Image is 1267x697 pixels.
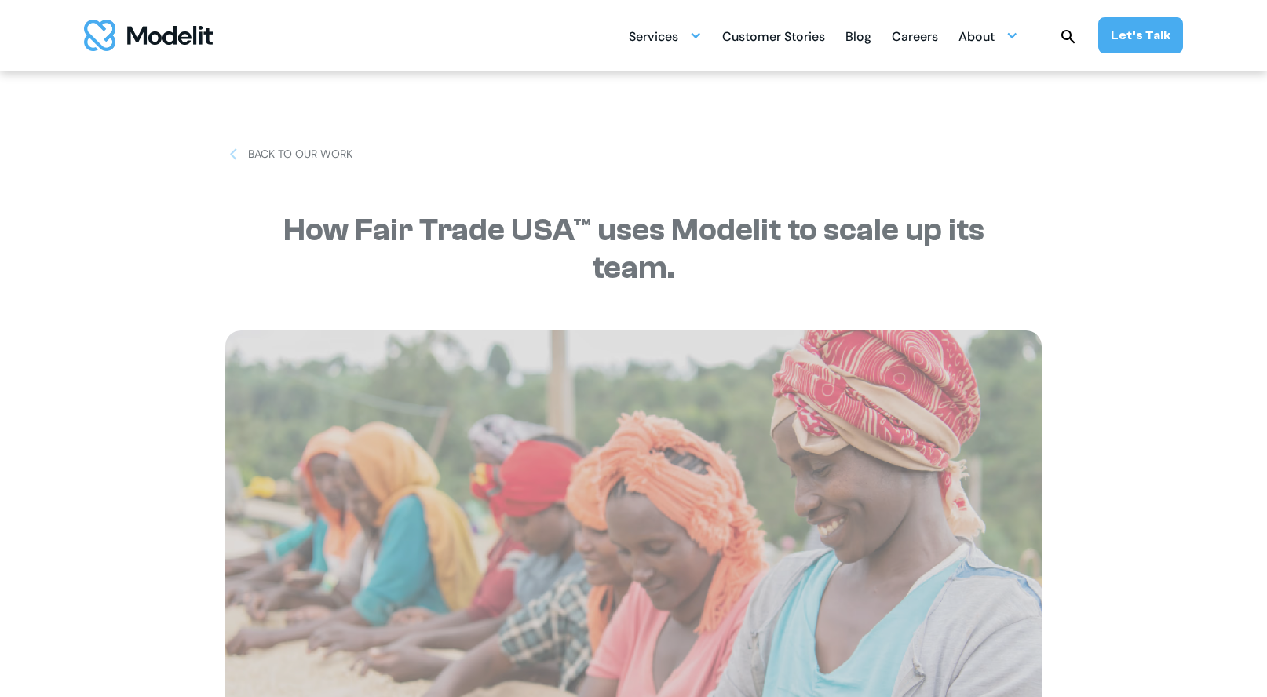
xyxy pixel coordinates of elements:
div: About [958,20,1018,51]
a: Customer Stories [722,20,825,51]
div: Services [629,20,702,51]
div: Blog [845,23,871,53]
div: About [958,23,995,53]
h1: How Fair Trade USA™ uses Modelit to scale up its team. [280,211,987,286]
div: Customer Stories [722,23,825,53]
a: BACK TO OUR WORK [225,146,352,162]
div: Let’s Talk [1111,27,1170,44]
div: BACK TO OUR WORK [248,146,352,162]
img: modelit logo [84,20,213,51]
div: Careers [892,23,938,53]
a: Blog [845,20,871,51]
div: Services [629,23,678,53]
a: Careers [892,20,938,51]
a: Let’s Talk [1098,17,1183,53]
a: home [84,20,213,51]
